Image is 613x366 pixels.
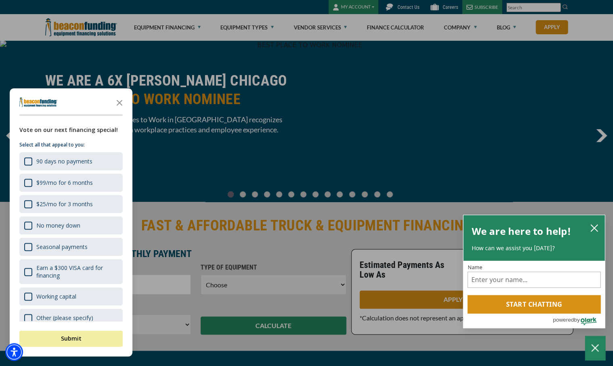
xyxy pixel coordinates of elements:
h2: We are here to help! [471,223,571,239]
button: Start chatting [467,295,600,314]
div: $99/mo for 6 months [19,174,123,192]
div: No money down [36,222,80,229]
div: $99/mo for 6 months [36,179,93,186]
div: Accessibility Menu [5,343,23,361]
div: Survey [10,88,132,356]
div: $25/mo for 3 months [19,195,123,213]
div: 90 days no payments [19,152,123,170]
label: Name [467,265,600,270]
span: by [574,315,580,325]
div: Other (please specify) [19,309,123,327]
div: Vote on our next financing special! [19,125,123,134]
span: powered [552,315,573,325]
button: Close Chatbox [585,336,605,360]
img: Company logo [19,97,57,107]
div: Working capital [19,287,123,305]
p: Select all that appeal to you: [19,141,123,149]
div: Seasonal payments [19,238,123,256]
div: olark chatbox [463,215,605,328]
div: Working capital [36,293,76,300]
div: 90 days no payments [36,157,92,165]
div: Seasonal payments [36,243,88,251]
button: Submit [19,330,123,347]
div: Earn a $300 VISA card for financing [19,259,123,284]
input: Name [467,272,600,288]
div: Other (please specify) [36,314,93,322]
div: $25/mo for 3 months [36,200,93,208]
div: Earn a $300 VISA card for financing [36,264,118,279]
a: Powered by Olark [552,314,605,328]
p: How can we assist you [DATE]? [471,244,596,252]
div: No money down [19,216,123,234]
button: Close the survey [111,94,128,110]
button: close chatbox [588,222,600,233]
